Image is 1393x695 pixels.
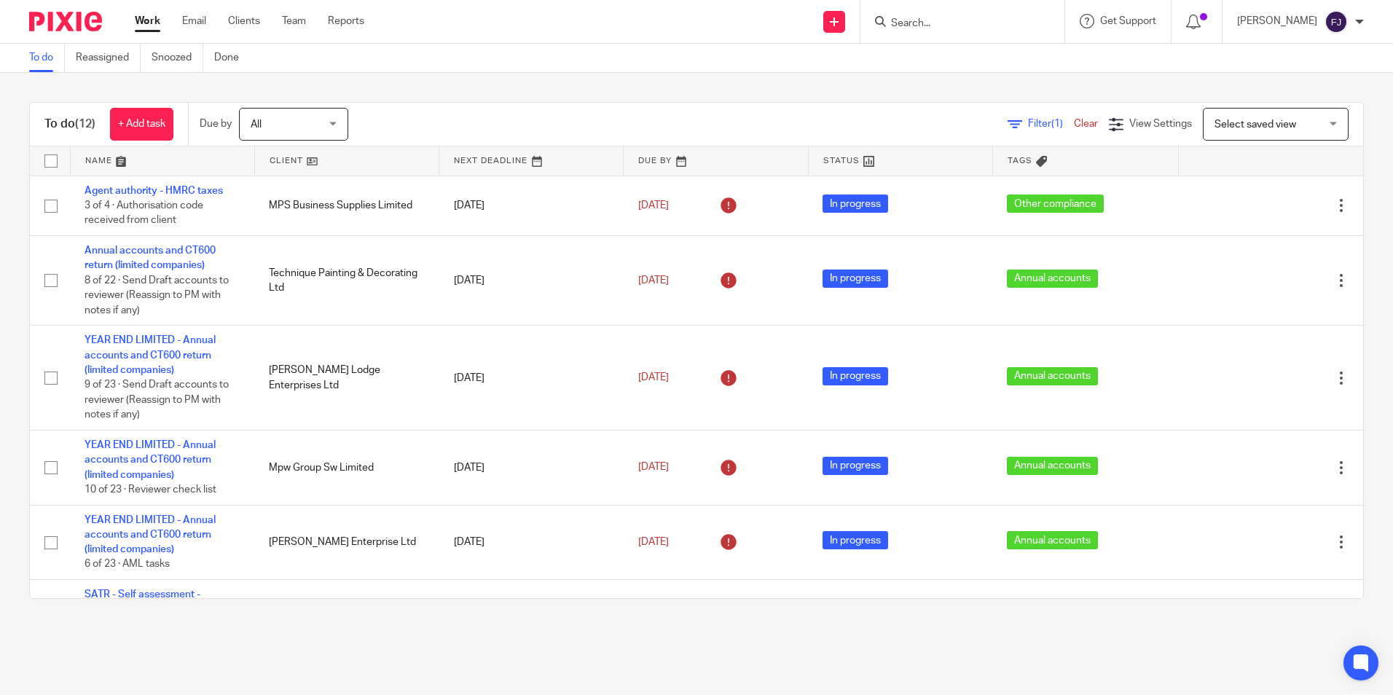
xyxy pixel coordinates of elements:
a: Email [182,14,206,28]
a: Reports [328,14,364,28]
span: [DATE] [638,200,669,211]
td: [DATE] [439,505,624,580]
td: Technique Painting & Decorating Ltd [254,235,439,325]
span: Annual accounts [1007,531,1098,549]
a: YEAR END LIMITED - Annual accounts and CT600 return (limited companies) [85,440,216,480]
span: Other compliance [1007,195,1104,213]
span: In progress [823,195,888,213]
a: Reassigned [76,44,141,72]
a: Team [282,14,306,28]
td: [DATE] [439,431,624,506]
span: Select saved view [1215,119,1296,130]
td: [DATE] [439,235,624,325]
td: [PERSON_NAME] Enterprise Ltd [254,505,439,580]
td: Mpw Group Sw Limited [254,431,439,506]
span: In progress [823,270,888,288]
a: Snoozed [152,44,203,72]
a: Agent authority - HMRC taxes [85,186,223,196]
td: [DATE] [439,580,624,655]
input: Search [890,17,1021,31]
p: Due by [200,117,232,131]
span: Annual accounts [1007,457,1098,475]
span: Annual accounts [1007,367,1098,385]
a: Clear [1074,119,1098,129]
span: 8 of 22 · Send Draft accounts to reviewer (Reassign to PM with notes if any) [85,275,229,315]
img: Pixie [29,12,102,31]
span: All [251,119,262,130]
span: 6 of 23 · AML tasks [85,559,170,570]
td: MPS Business Supplies Limited [254,176,439,235]
a: Work [135,14,160,28]
span: [DATE] [638,537,669,547]
span: Annual accounts [1007,270,1098,288]
a: YEAR END LIMITED - Annual accounts and CT600 return (limited companies) [85,515,216,555]
span: [DATE] [638,463,669,473]
span: 10 of 23 · Reviewer check list [85,484,216,495]
span: (1) [1051,119,1063,129]
span: 9 of 23 · Send Draft accounts to reviewer (Reassign to PM with notes if any) [85,380,229,420]
td: [DATE] [439,326,624,431]
p: [PERSON_NAME] [1237,14,1317,28]
span: Filter [1028,119,1074,129]
span: View Settings [1129,119,1192,129]
a: YEAR END LIMITED - Annual accounts and CT600 return (limited companies) [85,335,216,375]
span: (12) [75,118,95,130]
span: Get Support [1100,16,1156,26]
a: Annual accounts and CT600 return (limited companies) [85,246,216,270]
span: Tags [1008,157,1032,165]
a: SATR - Self assessment - Personal tax return 24/25 [85,589,202,614]
td: [PERSON_NAME] Lodge Enterprises Ltd [254,326,439,431]
td: [DATE] [439,176,624,235]
img: svg%3E [1325,10,1348,34]
span: [DATE] [638,372,669,382]
h1: To do [44,117,95,132]
a: Clients [228,14,260,28]
span: [DATE] [638,275,669,286]
a: Done [214,44,250,72]
span: 3 of 4 · Authorisation code received from client [85,200,203,226]
td: [PERSON_NAME] [254,580,439,655]
span: In progress [823,531,888,549]
span: In progress [823,457,888,475]
span: In progress [823,367,888,385]
a: To do [29,44,65,72]
a: + Add task [110,108,173,141]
